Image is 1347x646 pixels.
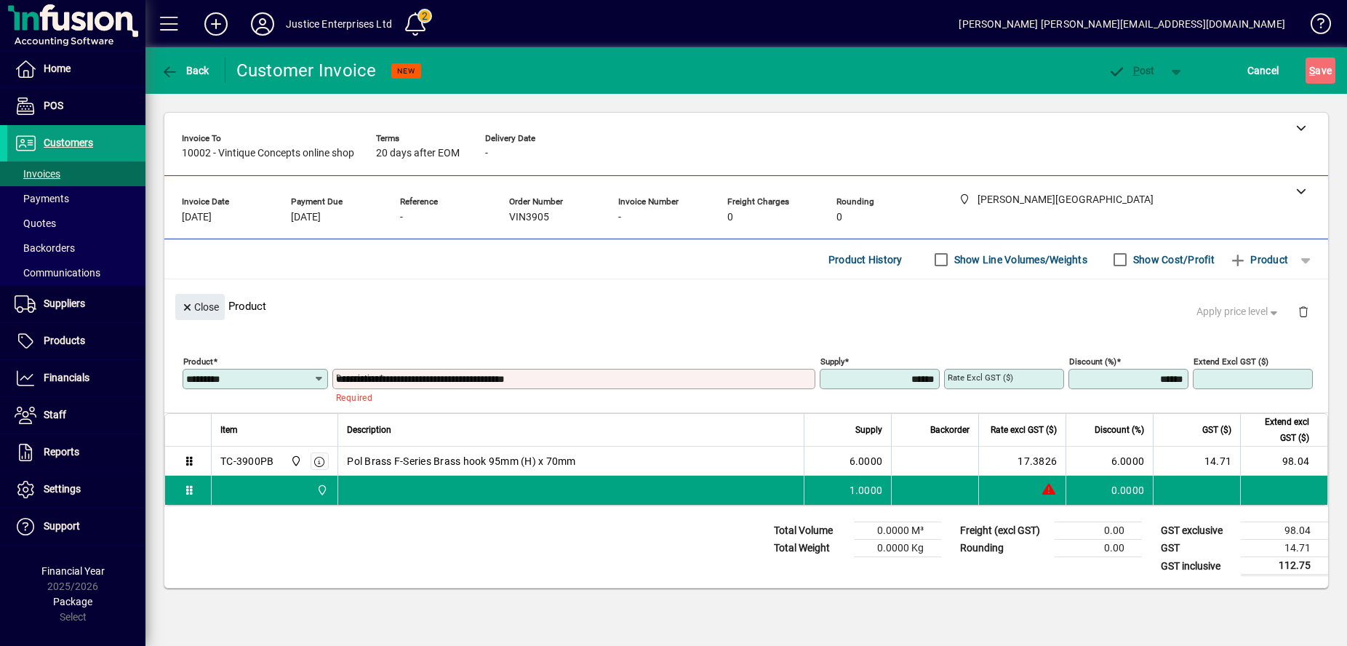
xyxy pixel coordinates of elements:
mat-label: Extend excl GST ($) [1194,356,1268,367]
a: POS [7,88,145,124]
button: Post [1100,57,1162,84]
span: Home [44,63,71,74]
span: - [485,148,488,159]
a: Communications [7,260,145,285]
button: Close [175,294,225,320]
td: 112.75 [1241,557,1328,575]
button: Delete [1286,294,1321,329]
span: Products [44,335,85,346]
label: Show Cost/Profit [1130,252,1215,267]
span: [DATE] [182,212,212,223]
span: Pol Brass F-Series Brass hook 95mm (H) x 70mm [347,454,575,468]
span: Financials [44,372,89,383]
span: Apply price level [1196,304,1281,319]
span: Backorders [15,242,75,254]
span: Item [220,422,238,438]
span: Staff [44,409,66,420]
span: POS [44,100,63,111]
span: NEW [397,66,415,76]
span: 20 days after EOM [376,148,460,159]
span: Invoices [15,168,60,180]
span: GST ($) [1202,422,1231,438]
span: Financial Year [41,565,105,577]
app-page-header-button: Delete [1286,305,1321,318]
td: 0.00 [1055,540,1142,557]
td: 0.0000 M³ [854,522,941,540]
a: Invoices [7,161,145,186]
a: Home [7,51,145,87]
a: Backorders [7,236,145,260]
td: Total Volume [767,522,854,540]
td: 14.71 [1153,447,1240,476]
div: Customer Invoice [236,59,377,82]
span: Settings [44,483,81,495]
div: [PERSON_NAME] [PERSON_NAME][EMAIL_ADDRESS][DOMAIN_NAME] [959,12,1285,36]
td: 14.71 [1241,540,1328,557]
span: Reports [44,446,79,458]
span: 0 [836,212,842,223]
span: Extend excl GST ($) [1250,414,1309,446]
td: 98.04 [1240,447,1327,476]
span: Product History [828,248,903,271]
span: Communications [15,267,100,279]
mat-label: Discount (%) [1069,356,1116,367]
div: Justice Enterprises Ltd [286,12,392,36]
span: 0 [727,212,733,223]
a: Staff [7,397,145,434]
span: Quotes [15,218,56,229]
div: Product [164,279,1328,332]
label: Show Line Volumes/Weights [951,252,1087,267]
span: Support [44,520,80,532]
span: Close [181,295,219,319]
a: Knowledge Base [1300,3,1329,50]
td: GST [1154,540,1241,557]
button: Product History [823,247,908,273]
span: - [400,212,403,223]
mat-label: Description [336,372,379,383]
button: Profile [239,11,286,37]
button: Cancel [1244,57,1283,84]
span: P [1133,65,1140,76]
mat-label: Rate excl GST ($) [948,372,1013,383]
a: Reports [7,434,145,471]
mat-error: Required [336,389,804,404]
a: Support [7,509,145,545]
span: Rate excl GST ($) [991,422,1057,438]
td: GST inclusive [1154,557,1241,575]
td: Total Weight [767,540,854,557]
a: Financials [7,360,145,396]
span: henderson warehouse [287,453,303,469]
span: - [618,212,621,223]
span: Back [161,65,209,76]
span: Discount (%) [1095,422,1144,438]
span: Customers [44,137,93,148]
a: Quotes [7,211,145,236]
span: 1.0000 [850,483,883,498]
span: Payments [15,193,69,204]
td: 6.0000 [1066,447,1153,476]
td: 0.00 [1055,522,1142,540]
td: Freight (excl GST) [953,522,1055,540]
td: 0.0000 Kg [854,540,941,557]
span: ave [1309,59,1332,82]
app-page-header-button: Close [172,300,228,313]
span: Suppliers [44,298,85,309]
div: TC-3900PB [220,454,273,468]
a: Suppliers [7,286,145,322]
span: Supply [855,422,882,438]
button: Back [157,57,213,84]
button: Add [193,11,239,37]
a: Settings [7,471,145,508]
span: henderson warehouse [313,482,329,498]
span: [DATE] [291,212,321,223]
mat-label: Product [183,356,213,367]
span: ost [1108,65,1155,76]
span: 6.0000 [850,454,883,468]
button: Apply price level [1191,299,1287,325]
mat-label: Supply [820,356,844,367]
span: S [1309,65,1315,76]
td: 98.04 [1241,522,1328,540]
div: 17.3826 [988,454,1057,468]
td: Rounding [953,540,1055,557]
button: Save [1306,57,1335,84]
